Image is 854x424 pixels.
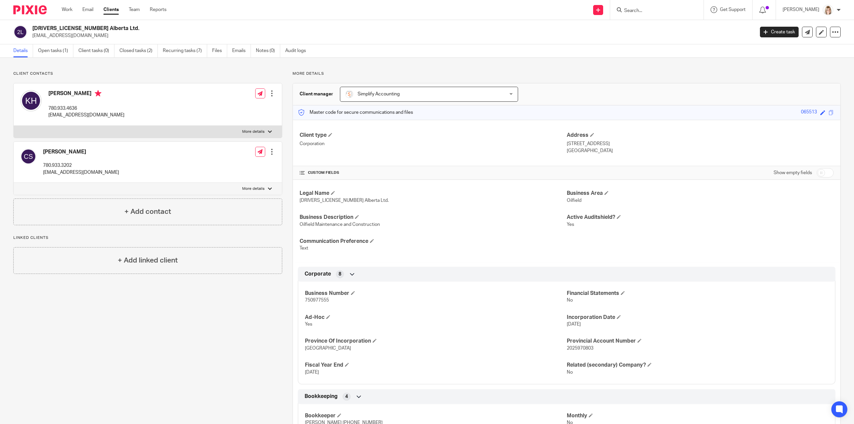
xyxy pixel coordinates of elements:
[48,90,124,98] h4: [PERSON_NAME]
[774,169,812,176] label: Show empty fields
[305,298,329,303] span: 750977555
[567,222,574,227] span: Yes
[13,44,33,57] a: Details
[119,44,158,57] a: Closed tasks (2)
[345,393,348,400] span: 4
[300,190,566,197] h4: Legal Name
[358,92,400,96] span: Simplify Accounting
[623,8,684,14] input: Search
[305,290,566,297] h4: Business Number
[305,393,338,400] span: Bookkeeping
[300,222,380,227] span: Oilfield Maintenance and Construction
[150,6,166,13] a: Reports
[38,44,73,57] a: Open tasks (1)
[212,44,227,57] a: Files
[62,6,72,13] a: Work
[43,148,119,155] h4: [PERSON_NAME]
[720,7,746,12] span: Get Support
[118,255,178,266] h4: + Add linked client
[242,129,265,134] p: More details
[32,32,750,39] p: [EMAIL_ADDRESS][DOMAIN_NAME]
[567,412,828,419] h4: Monthly
[339,271,341,278] span: 8
[48,112,124,118] p: [EMAIL_ADDRESS][DOMAIN_NAME]
[298,109,413,116] p: Master code for secure communications and files
[300,170,566,175] h4: CUSTOM FIELDS
[124,206,171,217] h4: + Add contact
[163,44,207,57] a: Recurring tasks (7)
[567,314,828,321] h4: Incorporation Date
[783,6,819,13] p: [PERSON_NAME]
[567,147,834,154] p: [GEOGRAPHIC_DATA]
[567,338,828,345] h4: Provincial Account Number
[256,44,280,57] a: Notes (0)
[285,44,311,57] a: Audit logs
[78,44,114,57] a: Client tasks (0)
[242,186,265,191] p: More details
[305,362,566,369] h4: Fiscal Year End
[345,90,353,98] img: Screenshot%202023-11-29%20141159.png
[305,314,566,321] h4: Ad-Hoc
[82,6,93,13] a: Email
[305,370,319,375] span: [DATE]
[567,190,834,197] h4: Business Area
[305,338,566,345] h4: Province Of Incorporation
[232,44,251,57] a: Emails
[300,91,333,97] h3: Client manager
[567,322,581,327] span: [DATE]
[43,162,119,169] p: 780.933.3202
[823,5,833,15] img: Tayler%20Headshot%20Compressed%20Resized%202.jpg
[300,198,389,203] span: [DRIVERS_LICENSE_NUMBER] Alberta Ltd.
[760,27,799,37] a: Create task
[567,362,828,369] h4: Related (secondary) Company?
[43,169,119,176] p: [EMAIL_ADDRESS][DOMAIN_NAME]
[567,298,573,303] span: No
[305,346,351,351] span: [GEOGRAPHIC_DATA]
[300,140,566,147] p: Corporation
[567,346,593,351] span: 2025970803
[13,25,27,39] img: svg%3E
[567,370,573,375] span: No
[13,71,282,76] p: Client contacts
[48,105,124,112] p: 780.933.4636
[129,6,140,13] a: Team
[567,198,581,203] span: Oilfield
[305,412,566,419] h4: Bookkeeper
[95,90,101,97] i: Primary
[300,132,566,139] h4: Client type
[305,271,331,278] span: Corporate
[567,290,828,297] h4: Financial Statements
[305,322,312,327] span: Yes
[32,25,606,32] h2: [DRIVERS_LICENSE_NUMBER] Alberta Ltd.
[567,214,834,221] h4: Active Auditshield?
[20,90,42,111] img: svg%3E
[300,246,308,251] span: Text
[13,5,47,14] img: Pixie
[300,238,566,245] h4: Communication Preference
[300,214,566,221] h4: Business Description
[293,71,841,76] p: More details
[13,235,282,241] p: Linked clients
[567,132,834,139] h4: Address
[20,148,36,164] img: svg%3E
[103,6,119,13] a: Clients
[567,140,834,147] p: [STREET_ADDRESS]
[801,109,817,116] div: 065513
